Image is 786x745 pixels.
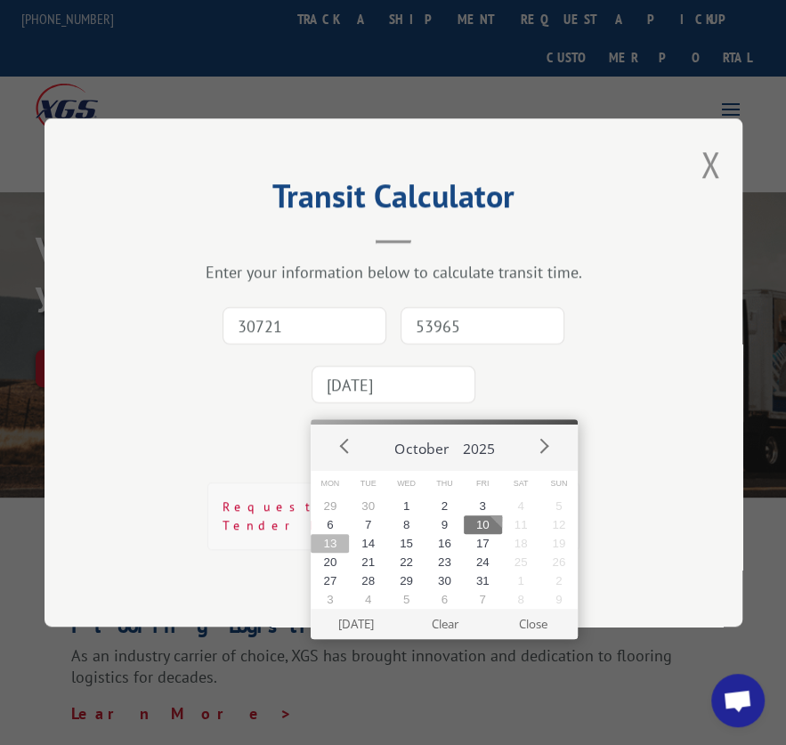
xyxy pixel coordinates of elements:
button: Clear [401,609,489,639]
button: 19 [539,534,578,553]
button: 16 [425,534,464,553]
button: 10 [464,515,502,534]
button: 9 [539,590,578,609]
button: 28 [349,571,387,590]
span: Wed [387,471,425,497]
button: 31 [464,571,502,590]
button: 17 [464,534,502,553]
button: 6 [425,590,464,609]
button: 20 [311,553,349,571]
span: Sun [539,471,578,497]
button: 23 [425,553,464,571]
button: 2 [425,497,464,515]
button: 3 [464,497,502,515]
span: Thu [425,471,464,497]
div: Request error: Invalid Tender Date format [207,482,579,550]
button: 5 [387,590,425,609]
button: 18 [502,534,540,553]
div: Open chat [711,674,765,727]
button: 11 [502,515,540,534]
button: 1 [502,571,540,590]
button: 13 [311,534,349,553]
button: 3 [311,590,349,609]
button: 15 [387,534,425,553]
button: 2025 [455,425,501,466]
button: 7 [464,590,502,609]
div: Enter your information below to calculate transit time. [134,262,653,282]
button: 25 [502,553,540,571]
button: 4 [349,590,387,609]
button: 4 [502,497,540,515]
button: [DATE] [312,609,401,639]
span: Tue [349,471,387,497]
span: Mon [311,471,349,497]
button: 12 [539,515,578,534]
button: 8 [502,590,540,609]
span: Fri [464,471,502,497]
button: 22 [387,553,425,571]
button: 26 [539,553,578,571]
button: 29 [311,497,349,515]
h2: Transit Calculator [134,183,653,217]
button: 8 [387,515,425,534]
button: Close [489,609,577,639]
button: 7 [349,515,387,534]
button: 2 [539,571,578,590]
input: Tender Date [312,366,475,403]
button: 1 [387,497,425,515]
button: Prev [332,433,359,459]
button: 5 [539,497,578,515]
button: 27 [311,571,349,590]
input: Origin Zip [223,307,386,344]
span: Sat [502,471,540,497]
input: Dest. Zip [401,307,564,344]
button: 24 [464,553,502,571]
button: 29 [387,571,425,590]
button: 30 [349,497,387,515]
button: 21 [349,553,387,571]
button: October [387,425,455,466]
button: 14 [349,534,387,553]
button: Next [530,433,556,459]
button: Close modal [701,141,720,188]
button: 9 [425,515,464,534]
button: 6 [311,515,349,534]
button: 30 [425,571,464,590]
